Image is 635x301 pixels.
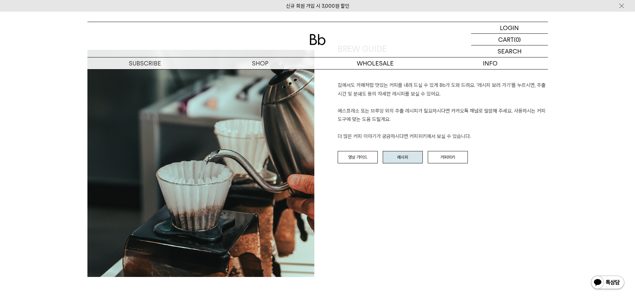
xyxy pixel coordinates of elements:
p: (0) [514,34,521,45]
img: 카카오톡 채널 1:1 채팅 버튼 [590,275,625,291]
p: WHOLESALE [318,57,433,69]
img: 132a082e391aa10324cf325f260fd9af_112349.jpg [87,50,314,277]
img: 로고 [310,34,326,45]
p: 집에서도 카페처럼 맛있는 커피를 내려 드실 ﻿수 있게 Bb가 도와 드려요. '레시피 보러 가기'를 누르시면, 추출 시간 및 분쇄도 등의 자세한 레시피를 보실 수 있어요. 에스... [338,81,548,141]
a: 신규 회원 가입 시 3,000원 할인 [286,3,349,9]
a: 레시피 [383,151,423,164]
a: LOGIN [471,22,548,34]
a: 커피위키 [428,151,468,164]
a: SHOP [203,57,318,69]
p: LOGIN [500,22,519,33]
a: SUBSCRIBE [87,57,203,69]
p: INFO [433,57,548,69]
p: CART [498,34,514,45]
a: CART (0) [471,34,548,45]
p: SEARCH [498,45,522,57]
a: 영상 가이드 [338,151,378,164]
